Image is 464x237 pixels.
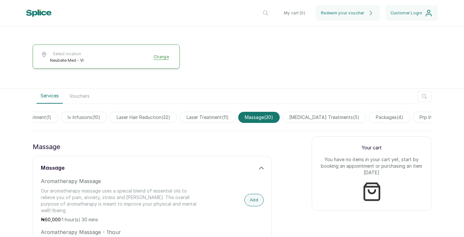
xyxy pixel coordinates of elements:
[282,112,366,123] span: [MEDICAL_DATA] treatments(5)
[41,216,197,223] p: ₦ ·
[180,112,236,123] span: laser treatment(11)
[65,89,93,104] button: Vouchers
[279,5,310,21] button: My cart (0)
[41,164,64,172] h3: massage
[41,188,197,214] p: Our aromatherapy massage uses a special blend of essential oils to relieve you of pain, anxiety, ...
[41,51,172,63] button: Select locationNeubelle Med - VIChange
[238,112,280,123] span: massage(30)
[390,10,422,16] span: Customer Login
[62,217,98,222] span: 1 hour(s) 30 mins
[385,5,438,21] button: Customer Login
[413,112,463,123] span: prp injectibles(4)
[244,194,264,206] button: Add
[45,217,61,222] span: 60,000
[41,228,197,236] p: Aromatherapy Massage - 1hour
[321,10,364,16] span: Redeem your voucher
[61,112,107,123] span: iv infusions(10)
[316,5,380,21] button: Redeem your voucher
[37,89,63,104] button: Services
[110,112,177,123] span: laser hair reduction(32)
[33,142,60,152] p: massage
[41,177,197,185] p: Aromatherapy Massage
[50,58,84,63] span: Neubelle Med - VI
[320,144,423,151] p: Your cart
[50,51,84,57] span: Select location
[369,112,410,123] span: packages(4)
[320,156,423,176] p: You have no items in your cart yet, start by booking an appointment or purchasing an item [DATE]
